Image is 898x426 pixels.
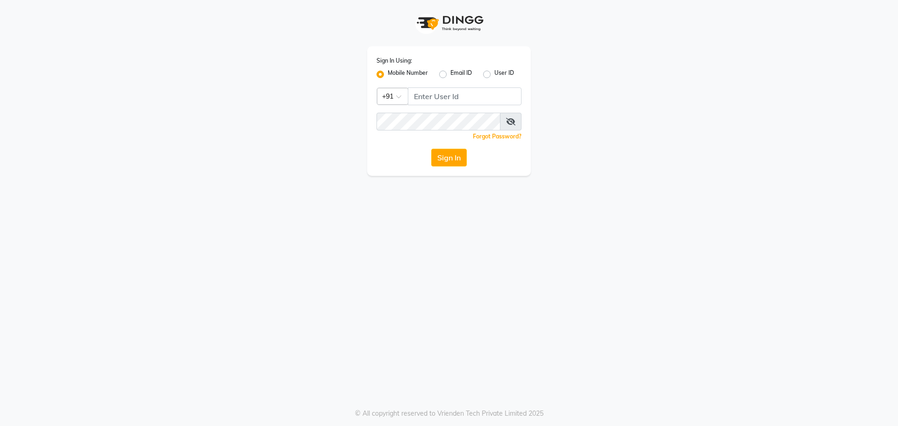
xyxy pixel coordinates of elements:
label: Mobile Number [388,69,428,80]
button: Sign In [431,149,467,166]
a: Forgot Password? [473,133,521,140]
input: Username [408,87,521,105]
label: Sign In Using: [377,57,412,65]
label: User ID [494,69,514,80]
img: logo1.svg [412,9,486,37]
input: Username [377,113,500,130]
label: Email ID [450,69,472,80]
